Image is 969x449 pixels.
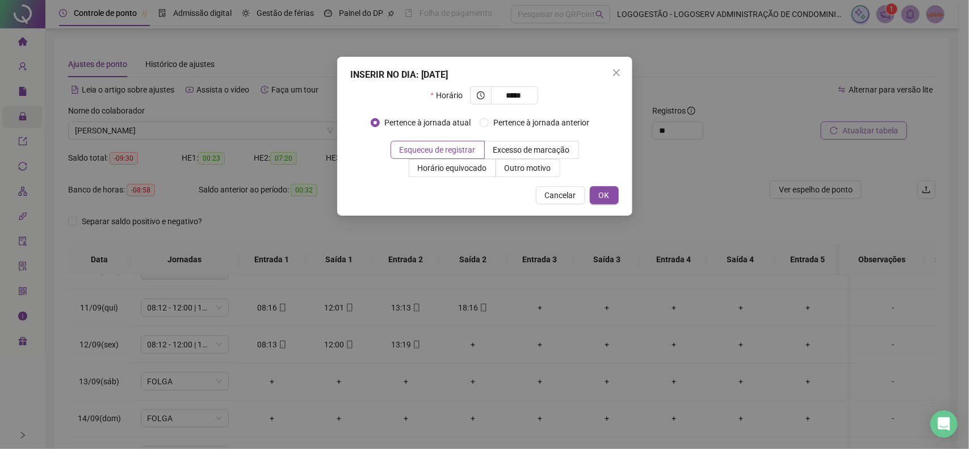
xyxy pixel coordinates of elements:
div: Open Intercom Messenger [930,410,958,438]
label: Horário [431,86,470,104]
span: Pertence à jornada anterior [489,116,594,129]
button: Cancelar [536,186,585,204]
span: close [612,68,621,77]
span: Pertence à jornada atual [380,116,475,129]
span: Cancelar [545,189,576,202]
span: Outro motivo [505,163,551,173]
div: INSERIR NO DIA : [DATE] [351,68,619,82]
span: clock-circle [477,91,485,99]
span: OK [599,189,610,202]
button: OK [590,186,619,204]
button: Close [607,64,626,82]
span: Excesso de marcação [493,145,570,154]
span: Esqueceu de registrar [400,145,476,154]
span: Horário equivocado [418,163,487,173]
